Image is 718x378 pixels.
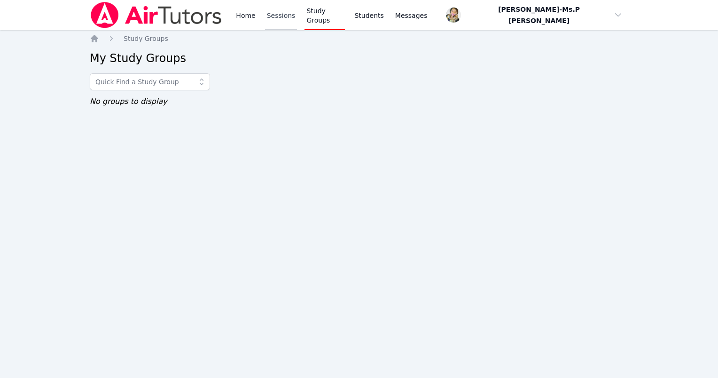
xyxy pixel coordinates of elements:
[90,73,210,90] input: Quick Find a Study Group
[90,97,167,106] span: No groups to display
[124,35,168,42] span: Study Groups
[90,2,223,28] img: Air Tutors
[124,34,168,43] a: Study Groups
[90,34,628,43] nav: Breadcrumb
[90,51,628,66] h2: My Study Groups
[395,11,428,20] span: Messages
